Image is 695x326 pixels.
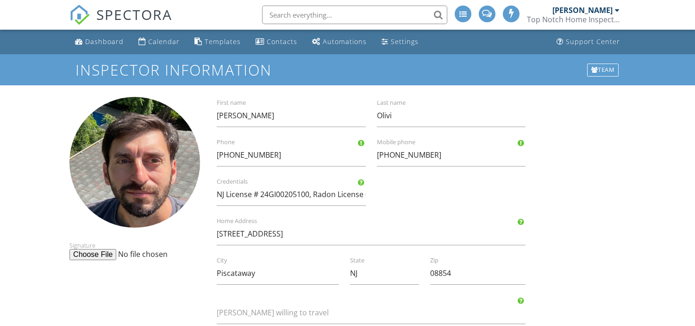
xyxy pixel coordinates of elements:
div: Templates [205,37,241,46]
div: Calendar [148,37,180,46]
a: Automations (Advanced) [308,33,370,51]
a: Templates [191,33,244,51]
a: Support Center [553,33,624,51]
div: Dashboard [85,37,124,46]
div: Support Center [566,37,620,46]
img: The Best Home Inspection Software - Spectora [69,5,90,25]
label: Phone [217,138,376,147]
a: Settings [378,33,422,51]
span: SPECTORA [96,5,172,24]
div: Signature [69,97,200,249]
div: Team [587,64,619,77]
div: Settings [391,37,419,46]
div: Top Notch Home Inspection [527,15,620,24]
a: Calendar [135,33,183,51]
a: SPECTORA [69,13,172,32]
div: [PERSON_NAME] [552,6,613,15]
div: Automations [323,37,367,46]
div: Contacts [267,37,297,46]
a: Team [586,63,620,77]
a: Dashboard [71,33,127,51]
h1: Inspector Information [75,62,620,78]
label: Mobile phone [377,138,537,147]
a: Contacts [252,33,301,51]
input: Search everything... [262,6,447,24]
